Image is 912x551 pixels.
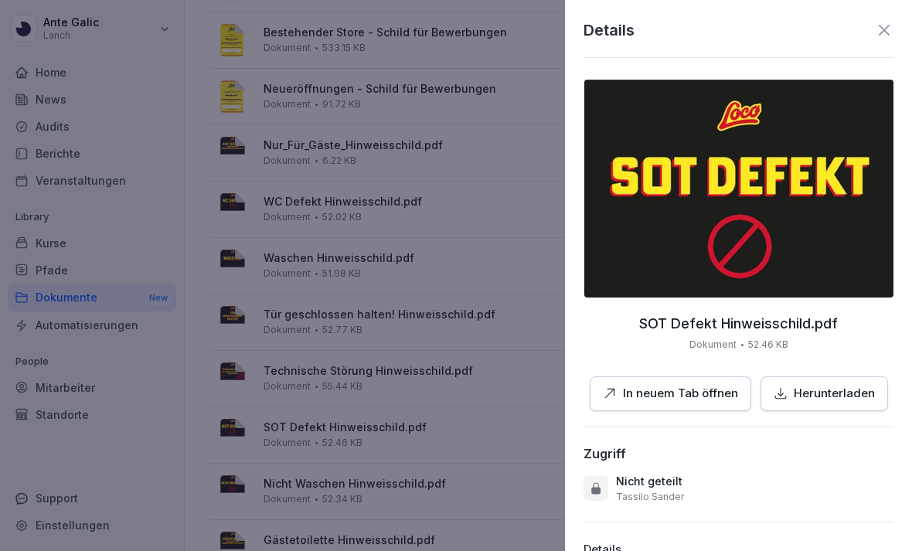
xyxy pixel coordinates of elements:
[590,376,751,411] button: In neuem Tab öffnen
[639,316,838,332] p: SOT Defekt Hinweisschild.pdf
[748,338,788,352] p: 52.46 KB
[584,19,635,42] p: Details
[584,446,626,461] div: Zugriff
[584,80,893,298] img: thumbnail
[689,338,737,352] p: Dokument
[616,491,684,503] p: Tassilo Sander
[623,385,738,403] p: In neuem Tab öffnen
[616,474,682,489] p: Nicht geteilt
[761,376,888,411] button: Herunterladen
[794,385,875,403] p: Herunterladen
